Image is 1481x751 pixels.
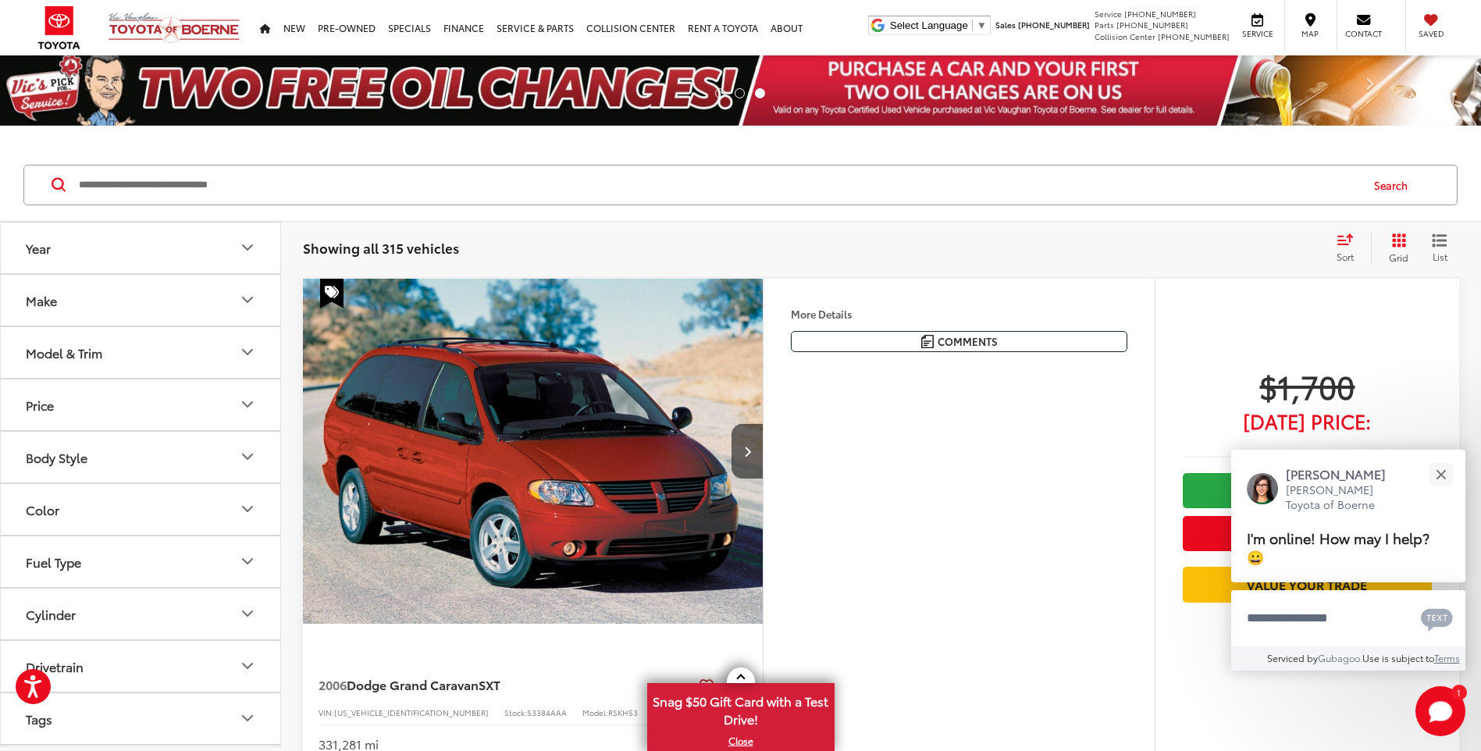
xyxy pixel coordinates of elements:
p: [PERSON_NAME] Toyota of Boerne [1286,482,1401,513]
span: Stock: [504,707,527,718]
span: 1 [1457,689,1461,696]
span: Serviced by [1267,651,1318,664]
button: PricePrice [1,379,282,430]
span: [US_VEHICLE_IDENTIFICATION_NUMBER] [334,707,489,718]
div: Tags [238,709,257,728]
div: Drivetrain [26,659,84,674]
button: Select sort value [1329,233,1371,264]
button: ColorColor [1,484,282,535]
div: Cylinder [238,604,257,623]
div: Fuel Type [26,554,81,569]
button: Close [1424,457,1458,491]
div: Make [238,290,257,309]
textarea: Type your message [1231,590,1465,646]
span: [DATE] Price: [1183,413,1432,429]
span: Sales [995,19,1016,30]
span: ​ [972,20,973,31]
button: CylinderCylinder [1,589,282,639]
span: Sort [1337,250,1354,263]
img: Comments [921,335,934,348]
span: List [1432,250,1447,263]
button: TagsTags [1,693,282,744]
span: Comments [938,334,998,349]
div: Year [238,238,257,257]
span: [PHONE_NUMBER] [1018,19,1090,30]
button: Search [1359,166,1430,205]
button: Chat with SMS [1416,600,1458,635]
span: Contact [1345,28,1382,39]
div: Tags [26,711,52,726]
div: Cylinder [26,607,76,621]
span: Service [1095,8,1122,20]
div: Body Style [26,450,87,464]
span: Dodge Grand Caravan [347,675,479,693]
div: Price [238,395,257,414]
div: Color [238,500,257,518]
div: Body Style [238,447,257,466]
span: Service [1240,28,1275,39]
a: Select Language​ [890,20,987,31]
span: Map [1293,28,1327,39]
svg: Start Chat [1415,686,1465,736]
button: Model & TrimModel & Trim [1,327,282,378]
a: Terms [1434,651,1460,664]
p: [PERSON_NAME] [1286,465,1401,482]
span: Model: [582,707,608,718]
span: Parts [1095,19,1114,30]
span: Saved [1414,28,1448,39]
img: 2006 Dodge Grand Caravan SXT [302,279,764,625]
span: Special [320,279,344,308]
span: 2006 [319,675,347,693]
a: 2006Dodge Grand CaravanSXT [319,676,693,693]
span: Snag $50 Gift Card with a Test Drive! [649,685,833,732]
div: Model & Trim [238,343,257,361]
button: Grid View [1371,233,1420,264]
button: Toggle Chat Window [1415,686,1465,736]
div: Model & Trim [26,345,102,360]
button: DrivetrainDrivetrain [1,641,282,692]
button: YearYear [1,222,282,273]
span: Grid [1389,251,1408,264]
h4: More Details [791,308,1127,319]
span: 53384AAA [527,707,567,718]
a: Value Your Trade [1183,567,1432,602]
span: VIN: [319,707,334,718]
span: Select Language [890,20,968,31]
div: 2006 Dodge Grand Caravan SXT 0 [302,279,764,625]
a: Gubagoo. [1318,651,1362,664]
span: I'm online! How may I help? 😀 [1247,527,1429,567]
button: Body StyleBody Style [1,432,282,482]
a: Check Availability [1183,473,1432,508]
svg: Text [1421,607,1453,632]
div: Price [26,397,54,412]
span: Showing all 315 vehicles [303,238,459,257]
div: Close[PERSON_NAME][PERSON_NAME] Toyota of BoerneI'm online! How may I help? 😀Type your messageCha... [1231,450,1465,671]
span: [PHONE_NUMBER] [1124,8,1196,20]
button: List View [1420,233,1459,264]
button: Fuel TypeFuel Type [1,536,282,587]
button: Get Price Now [1183,516,1432,551]
span: Collision Center [1095,30,1155,42]
div: Fuel Type [238,552,257,571]
span: Use is subject to [1362,651,1434,664]
div: Make [26,293,57,308]
span: ▼ [977,20,987,31]
div: Year [26,240,51,255]
div: Drivetrain [238,657,257,675]
input: Search by Make, Model, or Keyword [77,166,1359,204]
span: RSKH53 [608,707,638,718]
span: [PHONE_NUMBER] [1116,19,1188,30]
button: Next image [732,424,763,479]
div: Color [26,502,59,517]
span: SXT [479,675,500,693]
span: $1,700 [1183,366,1432,405]
img: Vic Vaughan Toyota of Boerne [108,12,240,44]
a: 2006 Dodge Grand Caravan SXT2006 Dodge Grand Caravan SXT2006 Dodge Grand Caravan SXT2006 Dodge Gr... [302,279,764,625]
button: Comments [791,331,1127,352]
button: MakeMake [1,275,282,326]
span: [PHONE_NUMBER] [1158,30,1230,42]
